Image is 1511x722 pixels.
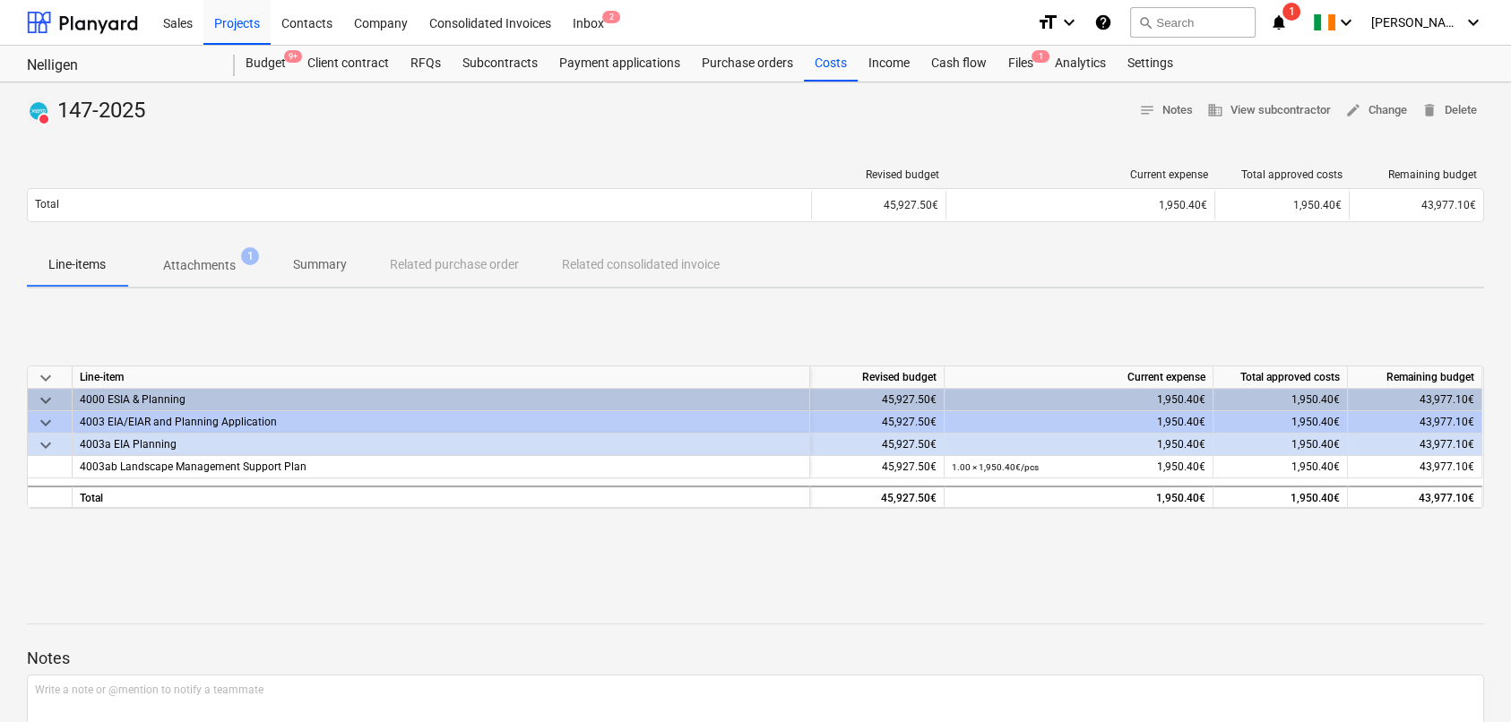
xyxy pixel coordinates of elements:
div: 4000 ESIA & Planning [80,389,802,410]
div: 43,977.10€ [1348,411,1482,434]
i: Knowledge base [1094,12,1112,33]
span: Delete [1421,100,1477,121]
div: 43,977.10€ [1348,486,1482,508]
p: Attachments [163,256,236,275]
span: delete [1421,102,1438,118]
div: Current expense [945,366,1213,389]
span: keyboard_arrow_down [35,367,56,389]
span: keyboard_arrow_down [35,412,56,434]
i: keyboard_arrow_down [1058,12,1080,33]
span: 1,950.40€ [1291,460,1340,473]
a: Cash flow [920,46,997,82]
span: business [1207,102,1223,118]
span: keyboard_arrow_down [35,434,56,456]
span: Notes [1139,100,1193,121]
span: 4003ab Landscape Management Support Plan [80,460,307,473]
a: Subcontracts [452,46,548,82]
span: 9+ [284,50,302,63]
div: 1,950.40€ [1213,486,1348,508]
div: 4003a EIA Planning [80,434,802,455]
a: Purchase orders [691,46,804,82]
div: Revised budget [810,366,945,389]
div: 1,950.40€ [952,456,1205,478]
div: 45,927.50€ [811,191,945,219]
div: 45,927.50€ [810,434,945,456]
span: [PERSON_NAME] [1371,15,1461,30]
span: 43,977.10€ [1421,199,1476,211]
p: Notes [27,648,1484,669]
span: 43,977.10€ [1420,460,1474,473]
div: 1,950.40€ [952,487,1205,510]
span: 1 [1282,3,1300,21]
div: 45,927.50€ [810,486,945,508]
button: Search [1130,7,1256,38]
div: Total approved costs [1222,168,1343,181]
span: View subcontractor [1207,100,1331,121]
span: notes [1139,102,1155,118]
button: Notes [1132,97,1200,125]
div: 1,950.40€ [1213,411,1348,434]
p: Total [35,197,59,212]
div: 45,927.50€ [810,389,945,411]
a: Payment applications [548,46,691,82]
iframe: Chat Widget [1421,636,1511,722]
button: View subcontractor [1200,97,1338,125]
div: 1,950.40€ [952,434,1205,456]
div: 43,977.10€ [1348,434,1482,456]
a: Costs [804,46,858,82]
div: 45,927.50€ [810,456,945,478]
div: Revised budget [819,168,939,181]
p: Line-items [48,255,106,274]
a: Files1 [997,46,1044,82]
div: 1,950.40€ [1214,191,1349,219]
span: edit [1345,102,1361,118]
div: Nelligen [27,56,213,75]
button: Change [1338,97,1414,125]
div: Remaining budget [1348,366,1482,389]
div: Current expense [954,168,1208,181]
p: Summary [293,255,347,274]
div: 45,927.50€ [810,411,945,434]
img: xero.svg [30,102,47,120]
i: notifications [1270,12,1288,33]
a: RFQs [400,46,452,82]
div: Files [997,46,1044,82]
span: 1 [1032,50,1049,63]
div: Total approved costs [1213,366,1348,389]
div: 1,950.40€ [952,411,1205,434]
div: 1,950.40€ [954,199,1207,211]
div: Remaining budget [1357,168,1477,181]
div: Budget [235,46,297,82]
div: 1,950.40€ [952,389,1205,411]
span: 2 [602,11,620,23]
div: 43,977.10€ [1348,389,1482,411]
div: 4003 EIA/EIAR and Planning Application [80,411,802,433]
i: keyboard_arrow_down [1463,12,1484,33]
i: format_size [1037,12,1058,33]
div: Client contract [297,46,400,82]
i: keyboard_arrow_down [1335,12,1357,33]
a: Income [858,46,920,82]
div: 1,950.40€ [1213,434,1348,456]
a: Analytics [1044,46,1117,82]
span: 1 [241,247,259,265]
a: Settings [1117,46,1184,82]
a: Budget9+ [235,46,297,82]
span: Change [1345,100,1407,121]
div: Line-item [73,366,810,389]
div: 147-2025 [27,97,152,125]
span: keyboard_arrow_down [35,390,56,411]
button: Delete [1414,97,1484,125]
div: Invoice has been synced with Xero and its status is currently DELETED [27,97,50,125]
div: 1,950.40€ [1213,389,1348,411]
span: search [1138,15,1153,30]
